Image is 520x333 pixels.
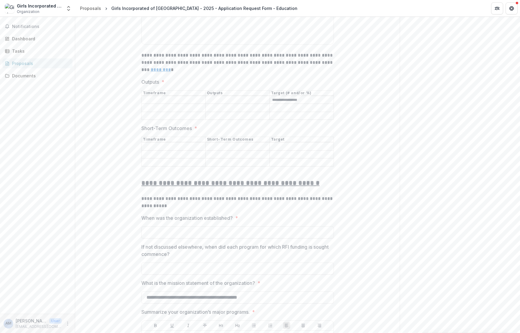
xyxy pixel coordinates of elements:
[205,137,269,142] th: Short-Term Outcomes
[201,322,208,329] button: Strike
[2,71,72,81] a: Documents
[185,322,192,329] button: Italicize
[2,46,72,56] a: Tasks
[5,4,14,13] img: Girls Incorporated of Greater Houston
[16,324,62,329] p: [EMAIL_ADDRESS][DOMAIN_NAME]
[2,22,72,31] button: Notifications
[64,2,73,14] button: Open entity switcher
[78,4,103,13] a: Proposals
[205,90,269,96] th: Outputs
[141,90,205,96] th: Timeframe
[168,322,176,329] button: Underline
[64,320,71,327] button: More
[300,322,307,329] button: Align Center
[283,322,290,329] button: Align Left
[217,322,225,329] button: Heading 1
[141,78,159,86] p: Outputs
[141,125,192,132] p: Short-Term Outcomes
[12,24,70,29] span: Notifications
[17,3,62,9] div: Girls Incorporated of [GEOGRAPHIC_DATA]
[141,214,233,222] p: When was the organization established?
[2,34,72,44] a: Dashboard
[141,308,250,316] p: Summarize your organization’s major programs.
[141,243,330,258] p: If not discussed elsewhere, when did each program for which RFI funding is sought commence?
[141,137,205,142] th: Timeframe
[12,48,68,54] div: Tasks
[80,5,101,11] div: Proposals
[491,2,503,14] button: Partners
[12,60,68,67] div: Proposals
[234,322,241,329] button: Heading 2
[111,5,297,11] div: Girls Incorporated of [GEOGRAPHIC_DATA] - 2025 - Application Request Form - Education
[267,322,274,329] button: Ordered List
[16,318,47,324] p: [PERSON_NAME]
[316,322,323,329] button: Align Right
[250,322,257,329] button: Bullet List
[269,90,334,96] th: Target (# and/or %)
[506,2,518,14] button: Get Help
[49,318,62,324] p: User
[78,4,300,13] nav: breadcrumb
[12,36,68,42] div: Dashboard
[2,58,72,68] a: Proposals
[152,322,159,329] button: Bold
[12,73,68,79] div: Documents
[141,279,255,287] p: What is the mission statement of the organization?
[17,9,39,14] span: Organization
[269,137,334,142] th: Target
[5,322,11,325] div: Alexandria Maxey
